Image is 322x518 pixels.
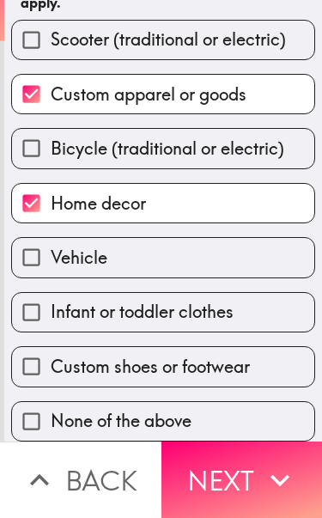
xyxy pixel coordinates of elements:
[12,293,314,332] button: Infant or toddler clothes
[51,409,191,433] span: None of the above
[51,137,284,161] span: Bicycle (traditional or electric)
[51,192,146,216] span: Home decor
[12,238,314,277] button: Vehicle
[12,129,314,168] button: Bicycle (traditional or electric)
[12,75,314,113] button: Custom apparel or goods
[51,82,246,107] span: Custom apparel or goods
[12,21,314,59] button: Scooter (traditional or electric)
[12,402,314,441] button: None of the above
[51,246,107,270] span: Vehicle
[12,347,314,386] button: Custom shoes or footwear
[12,184,314,222] button: Home decor
[51,355,250,379] span: Custom shoes or footwear
[51,27,286,52] span: Scooter (traditional or electric)
[51,300,234,324] span: Infant or toddler clothes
